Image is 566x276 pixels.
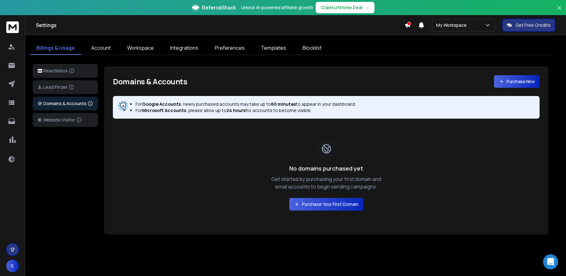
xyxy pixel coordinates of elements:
h3: No domains purchased yet [289,164,363,173]
button: Claim Lifetime Deal→ [316,2,375,13]
span: ReferralStack [202,4,236,11]
a: Templates [255,42,292,55]
button: Website Visitor [33,113,98,127]
p: My Workspace [436,22,469,28]
button: ReachInbox [33,64,98,78]
a: Billings & Usage [30,42,81,55]
strong: Google Accounts [142,101,181,107]
p: Unlock AI-powered affiliate growth [241,4,313,11]
a: Purchase Your First Domain [289,198,363,211]
button: K [6,260,19,272]
strong: Microsoft Accounts [142,107,186,113]
a: Integrations [164,42,205,55]
button: Lead Finder [33,80,98,94]
a: Workspace [121,42,160,55]
button: Get Free Credits [502,19,555,31]
button: Close banner [555,4,563,19]
a: Purchase New [494,75,540,88]
span: → [365,4,369,11]
p: For , newly purchased accounts may take up to to appear in your dashboard. [136,101,356,107]
p: Get started by purchasing your first domain and email accounts to begin sending campaigns. [266,175,387,190]
h1: Domains & Accounts [113,76,187,87]
strong: 24 hours [226,107,246,113]
a: Blocklist [296,42,328,55]
p: For , please allow up to for accounts to become visible. [136,107,356,114]
img: logo [38,69,42,73]
div: Open Intercom Messenger [543,254,558,269]
p: Get Free Credits [516,22,551,28]
strong: 60 minutes [271,101,296,107]
h1: Settings [36,21,404,29]
button: Domains & Accounts [33,97,98,110]
img: information [118,101,128,111]
a: Account [85,42,117,55]
a: Preferences [208,42,251,55]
